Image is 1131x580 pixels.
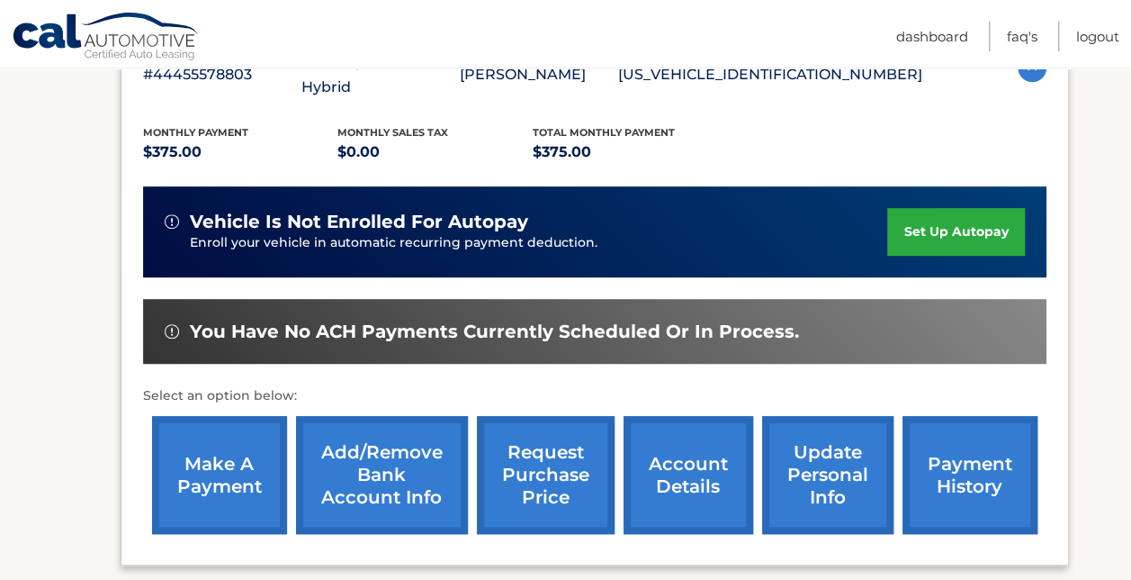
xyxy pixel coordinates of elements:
[165,214,179,229] img: alert-white.svg
[301,50,460,100] p: 2023 Toyota RAV4 Hybrid
[618,62,922,87] p: [US_VEHICLE_IDENTIFICATION_NUMBER]
[477,416,615,534] a: request purchase price
[143,62,301,87] p: #44455578803
[1007,22,1037,51] a: FAQ's
[152,416,287,534] a: make a payment
[190,211,528,233] span: vehicle is not enrolled for autopay
[1076,22,1119,51] a: Logout
[887,208,1024,256] a: set up autopay
[902,416,1037,534] a: payment history
[337,126,448,139] span: Monthly sales Tax
[143,385,1046,407] p: Select an option below:
[533,140,728,165] p: $375.00
[190,321,799,343] span: You have no ACH payments currently scheduled or in process.
[896,22,968,51] a: Dashboard
[460,62,618,87] p: [PERSON_NAME]
[533,126,675,139] span: Total Monthly Payment
[143,126,248,139] span: Monthly Payment
[190,233,888,253] p: Enroll your vehicle in automatic recurring payment deduction.
[165,324,179,339] img: alert-white.svg
[296,416,468,534] a: Add/Remove bank account info
[762,416,893,534] a: update personal info
[143,140,338,165] p: $375.00
[12,12,201,64] a: Cal Automotive
[624,416,753,534] a: account details
[337,140,533,165] p: $0.00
